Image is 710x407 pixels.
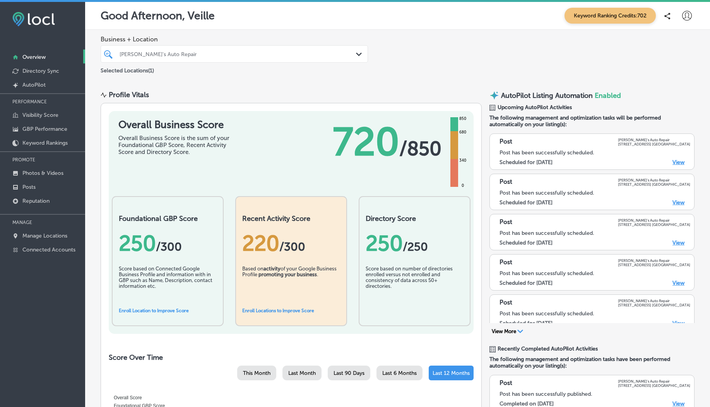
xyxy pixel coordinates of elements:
span: The following management and optimization tasks have been performed automatically on your listing... [489,356,695,369]
span: Keyword Ranking Credits: 702 [565,8,656,24]
div: Post has been successfully scheduled. [500,149,690,156]
a: View [672,199,684,206]
p: Keyword Rankings [22,140,68,146]
span: Last 12 Months [433,370,470,376]
p: Visibility Score [22,112,58,118]
p: [PERSON_NAME]'s Auto Repair [618,379,690,383]
p: [PERSON_NAME]'s Auto Repair [618,218,690,222]
span: Last 90 Days [334,370,364,376]
p: Post [500,299,512,307]
h2: Foundational GBP Score [119,214,217,223]
img: autopilot-icon [489,91,499,100]
div: Overall Business Score is the sum of your Foundational GBP Score, Recent Activity Score and Direc... [118,135,234,156]
p: GBP Performance [22,126,67,132]
label: Scheduled for [DATE] [500,199,553,206]
h2: Score Over Time [109,353,474,362]
p: [PERSON_NAME]'s Auto Repair [618,258,690,263]
p: Selected Locations ( 1 ) [101,64,154,74]
span: /250 [403,240,428,254]
a: View [672,320,684,327]
label: Scheduled for [DATE] [500,280,553,286]
p: Post [500,379,512,388]
span: Last Month [288,370,316,376]
h1: Overall Business Score [118,119,234,131]
label: Scheduled for [DATE] [500,320,553,327]
span: / 850 [399,137,441,160]
span: Upcoming AutoPilot Activities [498,104,572,111]
p: AutoPilot [22,82,46,88]
p: Reputation [22,198,50,204]
div: 250 [119,231,217,256]
div: Profile Vitals [109,91,149,99]
div: 680 [458,129,468,135]
p: Post [500,138,512,146]
span: Last 6 Months [382,370,417,376]
div: Post has been successfully scheduled. [500,230,690,236]
div: Post has been successfully scheduled. [500,310,690,317]
label: Completed on [DATE] [500,400,554,407]
b: activity [263,266,281,272]
span: / 300 [156,240,182,254]
h2: Recent Activity Score [242,214,340,223]
p: AutoPilot Listing Automation [501,91,593,100]
a: View [672,400,684,407]
p: Post [500,178,512,186]
p: Connected Accounts [22,246,75,253]
div: Post has been successfully scheduled. [500,270,690,277]
p: [STREET_ADDRESS] [GEOGRAPHIC_DATA] [618,303,690,307]
p: Overview [22,54,46,60]
p: Post [500,218,512,227]
a: View [672,239,684,246]
div: [PERSON_NAME]'s Auto Repair [120,51,357,57]
span: The following management and optimization tasks will be performed automatically on your listing(s): [489,115,695,128]
p: [STREET_ADDRESS] [GEOGRAPHIC_DATA] [618,263,690,267]
p: Directory Sync [22,68,59,74]
p: [STREET_ADDRESS] [GEOGRAPHIC_DATA] [618,383,690,388]
p: Posts [22,184,36,190]
span: Enabled [595,91,621,100]
p: Photos & Videos [22,170,63,176]
div: 250 [366,231,464,256]
p: Manage Locations [22,233,67,239]
span: 720 [333,119,399,165]
p: [PERSON_NAME]'s Auto Repair [618,299,690,303]
h2: Directory Score [366,214,464,223]
span: /300 [279,240,305,254]
label: Scheduled for [DATE] [500,159,553,166]
p: Post [500,258,512,267]
div: Post has been successfully published. [500,391,690,397]
a: View [672,280,684,286]
div: 850 [458,116,468,122]
div: Score based on Connected Google Business Profile and information with in GBP such as Name, Descri... [119,266,217,304]
p: [STREET_ADDRESS] [GEOGRAPHIC_DATA] [618,222,690,227]
div: 0 [460,183,465,189]
span: This Month [243,370,270,376]
span: Overall Score [108,395,142,400]
b: promoting your business [258,272,317,277]
div: 340 [458,157,468,164]
span: Business + Location [101,36,368,43]
p: [PERSON_NAME]'s Auto Repair [618,178,690,182]
a: Enroll Locations to Improve Score [242,308,314,313]
button: View More [489,328,526,335]
div: Based on of your Google Business Profile . [242,266,340,304]
div: 220 [242,231,340,256]
a: Enroll Location to Improve Score [119,308,189,313]
p: [STREET_ADDRESS] [GEOGRAPHIC_DATA] [618,142,690,146]
a: View [672,159,684,166]
div: Score based on number of directories enrolled versus not enrolled and consistency of data across ... [366,266,464,304]
p: [PERSON_NAME]'s Auto Repair [618,138,690,142]
label: Scheduled for [DATE] [500,239,553,246]
p: [STREET_ADDRESS] [GEOGRAPHIC_DATA] [618,182,690,186]
img: fda3e92497d09a02dc62c9cd864e3231.png [12,12,55,26]
p: Good Afternoon, Veille [101,9,215,22]
div: Post has been successfully scheduled. [500,190,690,196]
span: Recently Completed AutoPilot Activities [498,345,598,352]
